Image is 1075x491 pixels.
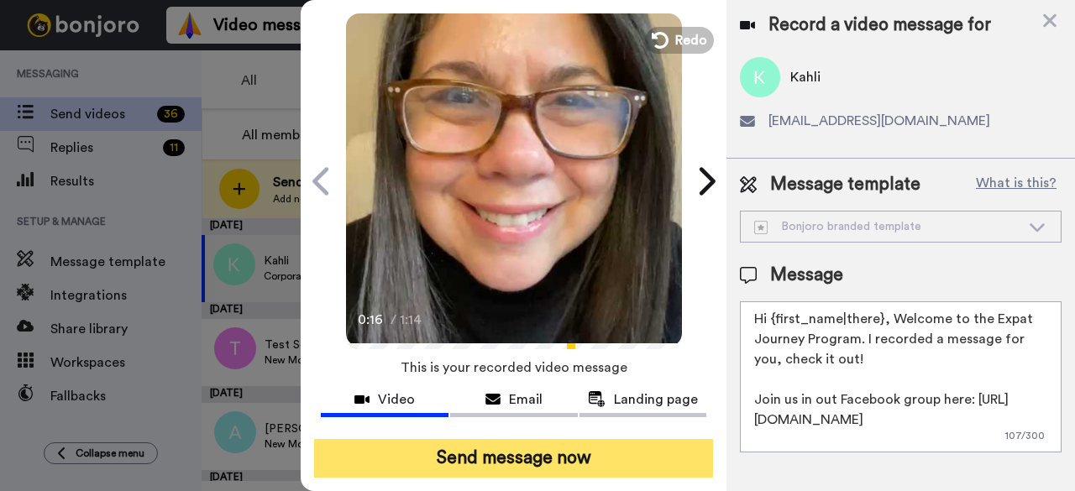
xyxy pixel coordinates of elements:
[358,310,387,330] span: 0:16
[770,263,843,288] span: Message
[614,389,698,410] span: Landing page
[754,218,1020,235] div: Bonjoro branded template
[391,310,396,330] span: /
[314,439,713,478] button: Send message now
[378,389,415,410] span: Video
[401,349,627,386] span: This is your recorded video message
[740,301,1062,452] textarea: Hi {first_name|there}, Welcome to the Expat Journey Program. I recorded a message for you, check ...
[770,172,920,197] span: Message template
[754,221,768,234] img: demo-template.svg
[400,310,429,330] span: 1:14
[971,172,1062,197] button: What is this?
[768,111,990,131] span: [EMAIL_ADDRESS][DOMAIN_NAME]
[509,389,543,410] span: Email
